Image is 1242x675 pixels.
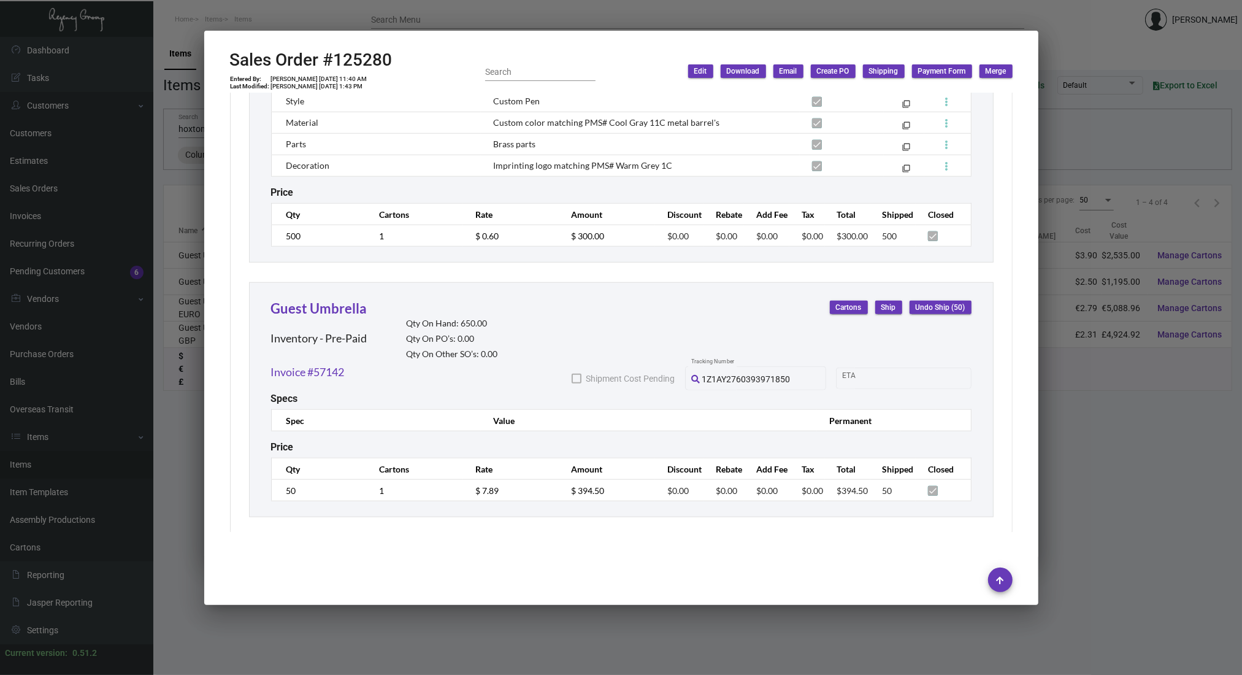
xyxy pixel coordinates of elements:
[230,75,270,83] td: Entered By:
[702,374,790,384] span: 1Z1AY2760393971850
[789,204,824,225] th: Tax
[230,50,393,71] h2: Sales Order #125280
[902,124,910,132] mat-icon: filter_none
[780,66,797,77] span: Email
[716,485,737,496] span: $0.00
[271,364,345,380] a: Invoice #57142
[863,64,905,78] button: Shipping
[870,204,916,225] th: Shipped
[271,410,481,431] th: Spec
[286,96,305,106] span: Style
[667,231,689,241] span: $0.00
[902,102,910,110] mat-icon: filter_none
[5,647,67,660] div: Current version:
[817,410,901,431] th: Permanent
[493,139,535,149] span: Brass parts
[271,204,367,225] th: Qty
[559,204,656,225] th: Amount
[271,300,367,317] a: Guest Umbrella
[869,66,899,77] span: Shipping
[367,204,464,225] th: Cartons
[667,485,689,496] span: $0.00
[910,301,972,314] button: Undo Ship (50)
[493,117,719,128] span: Custom color matching PMS# Cool Gray 11C metal barrel's
[744,458,789,480] th: Add Fee
[271,458,367,480] th: Qty
[230,83,270,90] td: Last Modified:
[271,187,294,198] h2: Price
[837,231,868,241] span: $300.00
[916,458,971,480] th: Closed
[270,75,368,83] td: [PERSON_NAME] [DATE] 11:40 AM
[817,66,849,77] span: Create PO
[463,458,559,480] th: Rate
[918,66,966,77] span: Payment Form
[72,647,97,660] div: 0.51.2
[802,485,823,496] span: $0.00
[825,204,870,225] th: Total
[463,204,559,225] th: Rate
[825,458,870,480] th: Total
[703,458,744,480] th: Rebate
[271,441,294,453] h2: Price
[744,204,789,225] th: Add Fee
[789,458,824,480] th: Tax
[721,64,766,78] button: Download
[891,374,949,384] input: End date
[837,485,868,496] span: $394.50
[493,160,672,171] span: Imprinting logo matching PMS# Warm Grey 1C
[655,204,703,225] th: Discount
[559,458,656,480] th: Amount
[286,139,307,149] span: Parts
[493,96,540,106] span: Custom Pen
[902,145,910,153] mat-icon: filter_none
[481,410,817,431] th: Value
[655,458,703,480] th: Discount
[694,66,707,77] span: Edit
[703,204,744,225] th: Rebate
[716,231,737,241] span: $0.00
[881,303,896,313] span: Ship
[407,318,498,329] h2: Qty On Hand: 650.00
[811,64,856,78] button: Create PO
[271,332,367,345] h2: Inventory - Pre-Paid
[802,231,823,241] span: $0.00
[286,160,330,171] span: Decoration
[367,458,464,480] th: Cartons
[979,64,1013,78] button: Merge
[902,167,910,175] mat-icon: filter_none
[407,349,498,360] h2: Qty On Other SO’s: 0.00
[271,393,298,404] h2: Specs
[916,303,965,313] span: Undo Ship (50)
[688,64,713,78] button: Edit
[986,66,1006,77] span: Merge
[842,374,880,384] input: Start date
[270,83,368,90] td: [PERSON_NAME] [DATE] 1:43 PM
[875,301,902,314] button: Ship
[916,204,971,225] th: Closed
[727,66,760,77] span: Download
[773,64,803,78] button: Email
[286,117,319,128] span: Material
[756,231,778,241] span: $0.00
[870,458,916,480] th: Shipped
[756,485,778,496] span: $0.00
[586,371,675,386] span: Shipment Cost Pending
[407,334,498,344] h2: Qty On PO’s: 0.00
[883,485,892,496] span: 50
[912,64,972,78] button: Payment Form
[883,231,897,241] span: 500
[830,301,868,314] button: Cartons
[836,303,862,313] span: Cartons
